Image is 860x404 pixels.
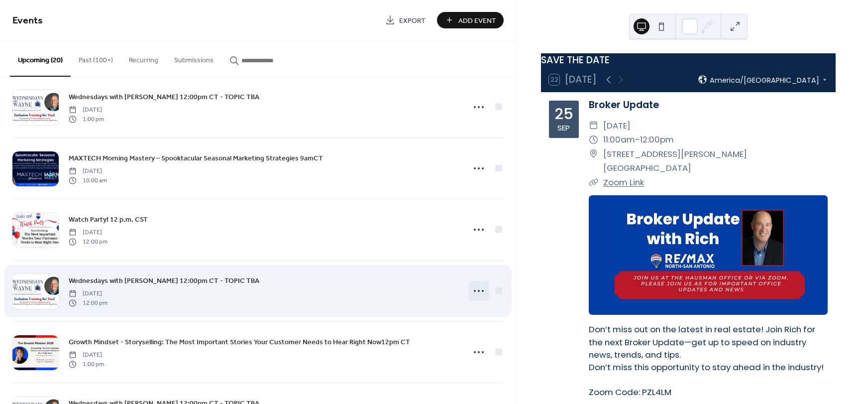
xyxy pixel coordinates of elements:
[378,12,433,28] a: Export
[69,215,148,225] span: Watch Party! 12 p.m. CST
[458,15,496,26] span: Add Event
[437,12,504,28] button: Add Event
[710,76,819,83] span: America/[GEOGRAPHIC_DATA]
[69,276,259,286] span: Wednesdays with [PERSON_NAME] 12:00pm CT - TOPIC TBA
[69,214,148,225] a: Watch Party! 12 p.m. CST
[69,289,107,298] span: [DATE]
[166,40,221,76] button: Submissions
[589,175,598,190] div: ​
[603,133,635,147] span: 11:00am
[69,360,104,369] span: 1:00 pm
[603,176,644,188] a: Zoom Link
[69,351,104,360] span: [DATE]
[69,115,104,124] span: 1:00 pm
[557,124,570,132] div: Sep
[603,147,828,175] span: [STREET_ADDRESS][PERSON_NAME] [GEOGRAPHIC_DATA]
[69,106,104,115] span: [DATE]
[589,147,598,161] div: ​
[10,40,71,77] button: Upcoming (20)
[640,133,674,147] span: 12:00pm
[603,119,631,133] span: [DATE]
[589,133,598,147] div: ​
[69,337,410,348] span: Growth Mindset - Storyselling: The Most Important Stories Your Customer Needs to Hear Right Now12...
[554,107,573,122] div: 25
[589,119,598,133] div: ​
[541,53,836,68] div: SAVE THE DATE
[69,228,107,237] span: [DATE]
[69,91,259,103] a: Wednesdays with [PERSON_NAME] 12:00pm CT - TOPIC TBA
[69,167,107,176] span: [DATE]
[12,11,43,30] span: Events
[69,275,259,286] a: Wednesdays with [PERSON_NAME] 12:00pm CT - TOPIC TBA
[121,40,166,76] button: Recurring
[589,323,828,399] div: Don’t miss out on the latest in real estate! Join Rich for the next Broker Update—get up to speed...
[69,176,107,185] span: 10:00 am
[589,98,659,112] a: Broker Update
[635,133,640,147] span: -
[69,298,107,307] span: 12:00 pm
[69,336,410,348] a: Growth Mindset - Storyselling: The Most Important Stories Your Customer Needs to Hear Right Now12...
[71,40,121,76] button: Past (100+)
[69,153,323,164] span: MAXTECH Morning Mastery – Spooktacular Seasonal Marketing Strategies 9amCT
[69,237,107,246] span: 12:00 pm
[69,152,323,164] a: MAXTECH Morning Mastery – Spooktacular Seasonal Marketing Strategies 9amCT
[399,15,426,26] span: Export
[69,92,259,103] span: Wednesdays with [PERSON_NAME] 12:00pm CT - TOPIC TBA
